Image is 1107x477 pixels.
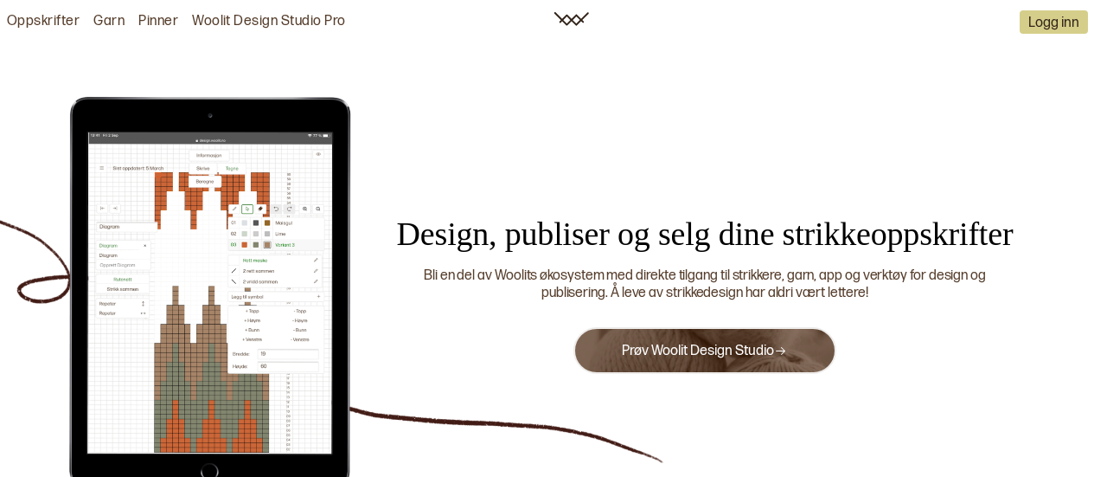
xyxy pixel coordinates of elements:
[553,12,589,26] img: Woolit ikon
[392,268,1019,304] div: Bli en del av Woolits økosystem med direkte tilgang til strikkere, garn, app og verktøy for desig...
[93,13,125,31] a: Garn
[7,13,80,31] a: Oppskrifter
[370,213,1040,255] div: Design, publiser og selg dine strikkeoppskrifter
[192,13,346,31] a: Woolit Design Studio Pro
[622,343,787,359] a: Prøv Woolit Design Studio
[1020,10,1088,34] button: Logg inn
[573,327,835,374] button: Prøv Woolit Design Studio
[138,13,178,31] a: Pinner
